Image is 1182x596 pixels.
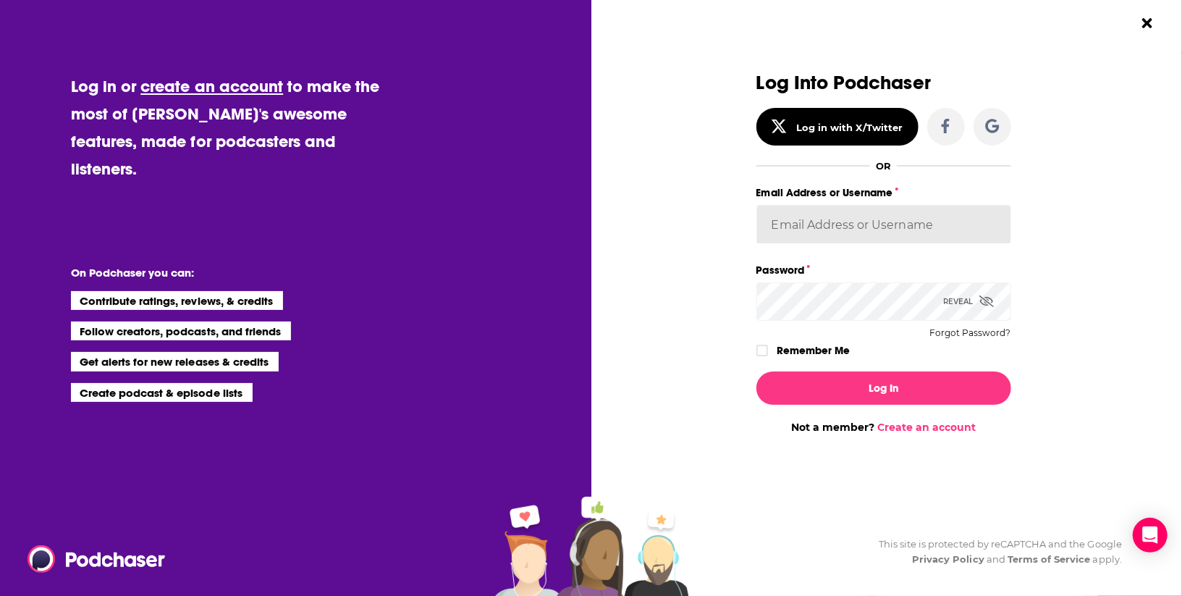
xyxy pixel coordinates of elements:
label: Password [756,261,1011,280]
h3: Log Into Podchaser [756,72,1011,93]
div: Log in with X/Twitter [796,122,903,133]
div: Reveal [944,282,994,321]
button: Close Button [1134,9,1161,37]
button: Forgot Password? [930,328,1011,338]
li: On Podchaser you can: [71,266,360,280]
div: Open Intercom Messenger [1133,518,1168,553]
li: Contribute ratings, reviews, & credits [71,291,284,310]
li: Create podcast & episode lists [71,383,253,402]
a: Create an account [877,421,976,434]
a: Podchaser - Follow, Share and Rate Podcasts [28,545,155,573]
img: Podchaser - Follow, Share and Rate Podcasts [28,545,166,573]
a: Privacy Policy [912,553,984,565]
label: Email Address or Username [756,183,1011,202]
div: Not a member? [756,421,1011,434]
div: OR [876,160,891,172]
button: Log in with X/Twitter [756,108,919,146]
button: Log In [756,372,1011,405]
li: Get alerts for new releases & credits [71,352,279,371]
a: Terms of Service [1008,553,1091,565]
label: Remember Me [777,341,850,360]
input: Email Address or Username [756,205,1011,244]
a: create an account [140,76,283,96]
li: Follow creators, podcasts, and friends [71,322,292,340]
div: This site is protected by reCAPTCHA and the Google and apply. [867,537,1122,567]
